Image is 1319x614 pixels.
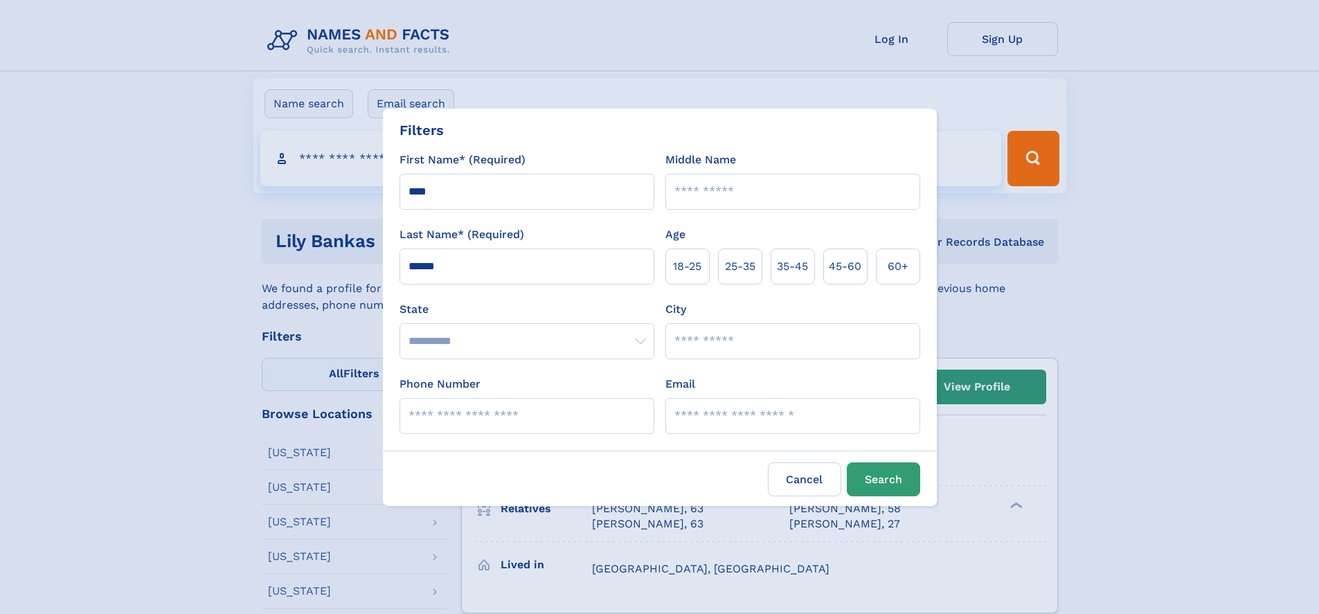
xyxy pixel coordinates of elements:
label: Phone Number [400,376,481,392]
label: Cancel [768,462,841,496]
label: Email [665,376,695,392]
div: Filters [400,120,444,141]
span: 35‑45 [777,258,808,275]
label: City [665,301,686,318]
label: Age [665,226,685,243]
button: Search [847,462,920,496]
label: Middle Name [665,152,736,168]
span: 45‑60 [829,258,861,275]
label: Last Name* (Required) [400,226,524,243]
span: 60+ [888,258,908,275]
label: State [400,301,654,318]
label: First Name* (Required) [400,152,526,168]
span: 25‑35 [725,258,755,275]
span: 18‑25 [673,258,701,275]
